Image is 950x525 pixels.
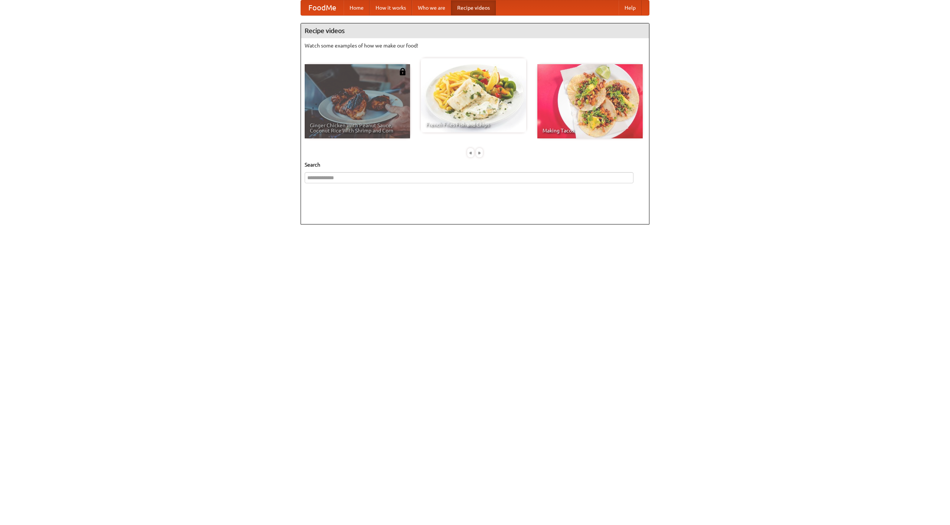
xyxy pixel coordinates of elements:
a: Making Tacos [537,64,643,138]
h5: Search [305,161,645,168]
a: Who we are [412,0,451,15]
a: Recipe videos [451,0,496,15]
a: Help [619,0,642,15]
span: Making Tacos [543,128,638,133]
a: French Fries Fish and Chips [421,58,526,132]
a: FoodMe [301,0,344,15]
div: » [476,148,483,157]
span: French Fries Fish and Chips [426,122,521,127]
div: « [467,148,474,157]
a: Home [344,0,370,15]
a: How it works [370,0,412,15]
img: 483408.png [399,68,406,75]
p: Watch some examples of how we make our food! [305,42,645,49]
h4: Recipe videos [301,23,649,38]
